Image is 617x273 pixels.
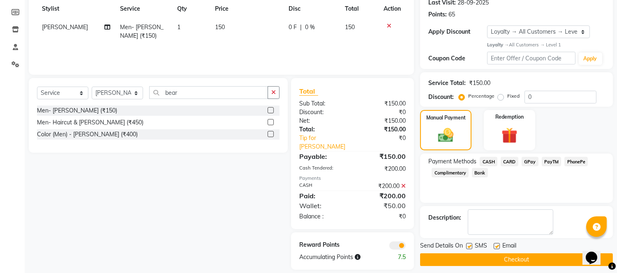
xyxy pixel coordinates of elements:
[289,23,297,32] span: 0 F
[37,130,138,139] div: Color (Men) - [PERSON_NAME] (₹400)
[37,106,117,115] div: Men- [PERSON_NAME] (₹150)
[42,23,88,31] span: [PERSON_NAME]
[353,125,412,134] div: ₹150.00
[420,253,613,266] button: Checkout
[37,118,143,127] div: Men- Haircut & [PERSON_NAME] (₹450)
[353,117,412,125] div: ₹150.00
[495,113,524,121] label: Redemption
[293,125,353,134] div: Total:
[353,151,412,161] div: ₹150.00
[300,23,302,32] span: |
[293,134,363,151] a: Tip for [PERSON_NAME]
[293,151,353,161] div: Payable:
[469,79,490,87] div: ₹150.00
[428,157,476,166] span: Payment Methods
[363,134,412,151] div: ₹0
[432,168,469,177] span: Complimentary
[353,99,412,108] div: ₹150.00
[428,54,487,63] div: Coupon Code
[487,42,509,48] strong: Loyalty →
[293,108,353,117] div: Discount:
[564,157,588,166] span: PhonePe
[293,117,353,125] div: Net:
[382,253,412,262] div: 7.5
[305,23,315,32] span: 0 %
[353,191,412,201] div: ₹200.00
[582,240,609,265] iframe: chat widget
[149,86,268,99] input: Search or Scan
[353,182,412,190] div: ₹200.00
[480,157,497,166] span: CASH
[299,175,406,182] div: Payments
[420,241,463,252] span: Send Details On
[426,114,466,122] label: Manual Payment
[448,10,455,19] div: 65
[293,201,353,211] div: Wallet:
[428,213,461,222] div: Description:
[293,212,353,221] div: Balance :
[299,87,318,96] span: Total
[345,23,355,31] span: 150
[475,241,487,252] span: SMS
[497,126,522,146] img: _gift.svg
[177,23,180,31] span: 1
[293,182,353,190] div: CASH
[487,52,575,64] input: Enter Offer / Coupon Code
[353,201,412,211] div: ₹50.00
[468,92,495,100] label: Percentage
[353,165,412,173] div: ₹200.00
[293,191,353,201] div: Paid:
[433,126,458,144] img: _cash.svg
[428,93,454,101] div: Discount:
[293,241,353,250] div: Reward Points
[507,92,520,100] label: Fixed
[120,23,164,39] span: Men- [PERSON_NAME] (₹150)
[353,108,412,117] div: ₹0
[293,99,353,108] div: Sub Total:
[293,165,353,173] div: Cash Tendered:
[428,28,487,36] div: Apply Discount
[502,241,516,252] span: Email
[579,53,602,65] button: Apply
[215,23,225,31] span: 150
[487,41,605,48] div: All Customers → Level 1
[353,212,412,221] div: ₹0
[472,168,488,177] span: Bank
[293,253,382,262] div: Accumulating Points
[428,10,447,19] div: Points:
[501,157,518,166] span: CARD
[542,157,562,166] span: PayTM
[522,157,538,166] span: GPay
[428,79,466,87] div: Service Total:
